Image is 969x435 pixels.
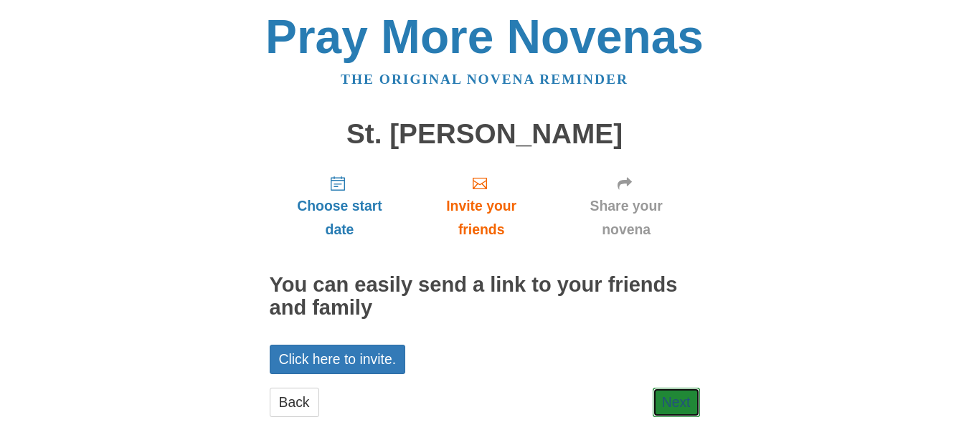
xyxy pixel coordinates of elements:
[270,163,410,249] a: Choose start date
[265,10,704,63] a: Pray More Novenas
[653,388,700,417] a: Next
[270,345,406,374] a: Click here to invite.
[284,194,396,242] span: Choose start date
[424,194,538,242] span: Invite your friends
[341,72,628,87] a: The original novena reminder
[270,274,700,320] h2: You can easily send a link to your friends and family
[270,388,319,417] a: Back
[553,163,700,249] a: Share your novena
[270,119,700,150] h1: St. [PERSON_NAME]
[567,194,686,242] span: Share your novena
[410,163,552,249] a: Invite your friends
